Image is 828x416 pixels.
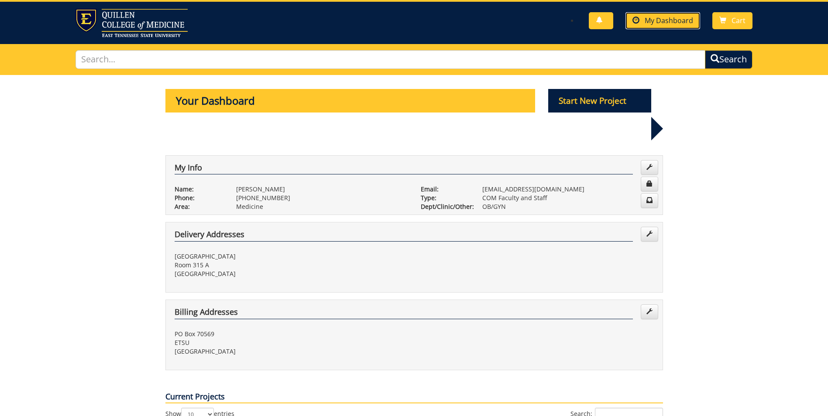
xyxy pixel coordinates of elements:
h4: Billing Addresses [175,308,633,319]
p: Your Dashboard [165,89,536,113]
p: Room 315 A [175,261,408,269]
p: OB/GYN [482,202,654,211]
p: [GEOGRAPHIC_DATA] [175,269,408,278]
h4: My Info [175,164,633,175]
p: Start New Project [548,89,651,113]
a: Change Communication Preferences [641,193,658,208]
p: COM Faculty and Staff [482,194,654,202]
p: [PERSON_NAME] [236,185,408,194]
p: Type: [421,194,469,202]
p: Name: [175,185,223,194]
p: [GEOGRAPHIC_DATA] [175,347,408,356]
span: Cart [732,16,746,25]
a: Edit Info [641,160,658,175]
p: Phone: [175,194,223,202]
p: Email: [421,185,469,194]
p: [PHONE_NUMBER] [236,194,408,202]
p: Area: [175,202,223,211]
p: PO Box 70569 [175,330,408,338]
a: Edit Addresses [641,304,658,319]
button: Search [705,50,752,69]
a: Cart [712,12,752,29]
a: Change Password [641,177,658,191]
p: Dept/Clinic/Other: [421,202,469,211]
a: Start New Project [548,97,651,106]
input: Search... [76,50,705,69]
h4: Delivery Addresses [175,230,633,242]
p: [EMAIL_ADDRESS][DOMAIN_NAME] [482,185,654,194]
p: ETSU [175,338,408,347]
p: [GEOGRAPHIC_DATA] [175,252,408,261]
span: My Dashboard [645,16,693,25]
p: Current Projects [165,391,663,403]
a: Edit Addresses [641,227,658,242]
img: ETSU logo [76,9,188,37]
a: My Dashboard [625,12,700,29]
p: Medicine [236,202,408,211]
